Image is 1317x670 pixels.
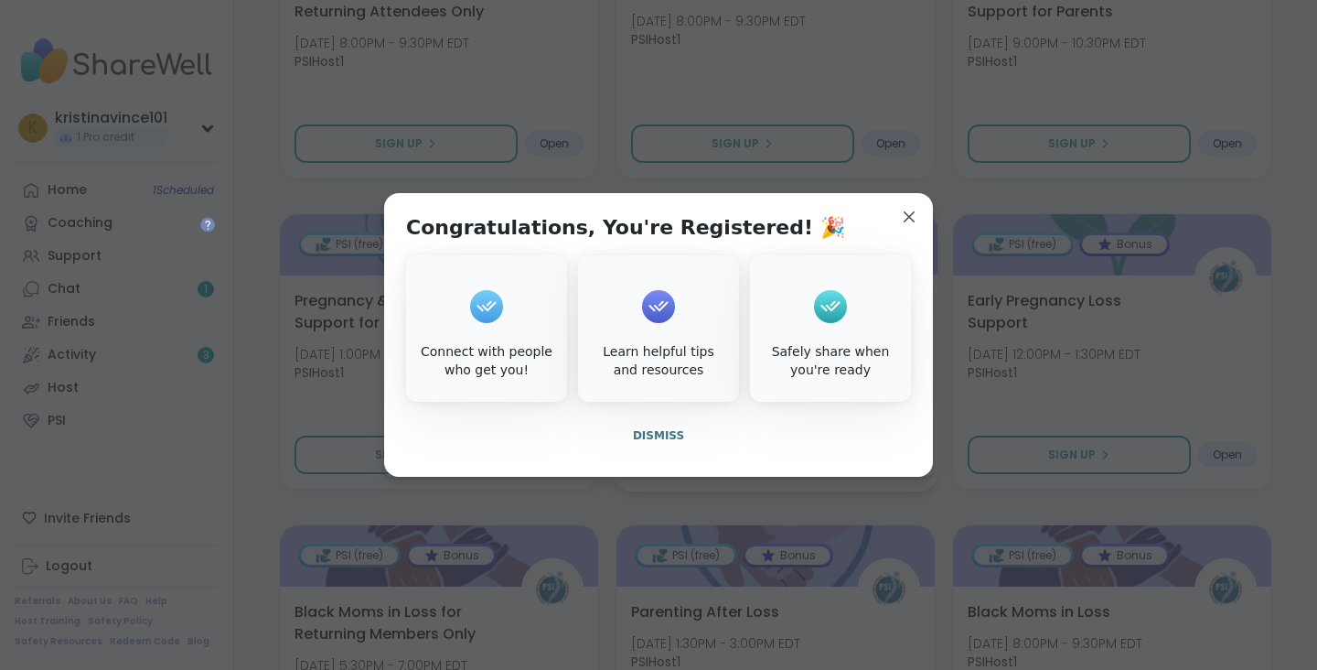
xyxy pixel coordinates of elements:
iframe: Spotlight [200,217,215,232]
div: Learn helpful tips and resources [582,343,735,379]
button: Dismiss [406,416,911,455]
span: Dismiss [633,429,684,442]
div: Safely share when you're ready [754,343,907,379]
h1: Congratulations, You're Registered! 🎉 [406,215,845,241]
div: Connect with people who get you! [410,343,563,379]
